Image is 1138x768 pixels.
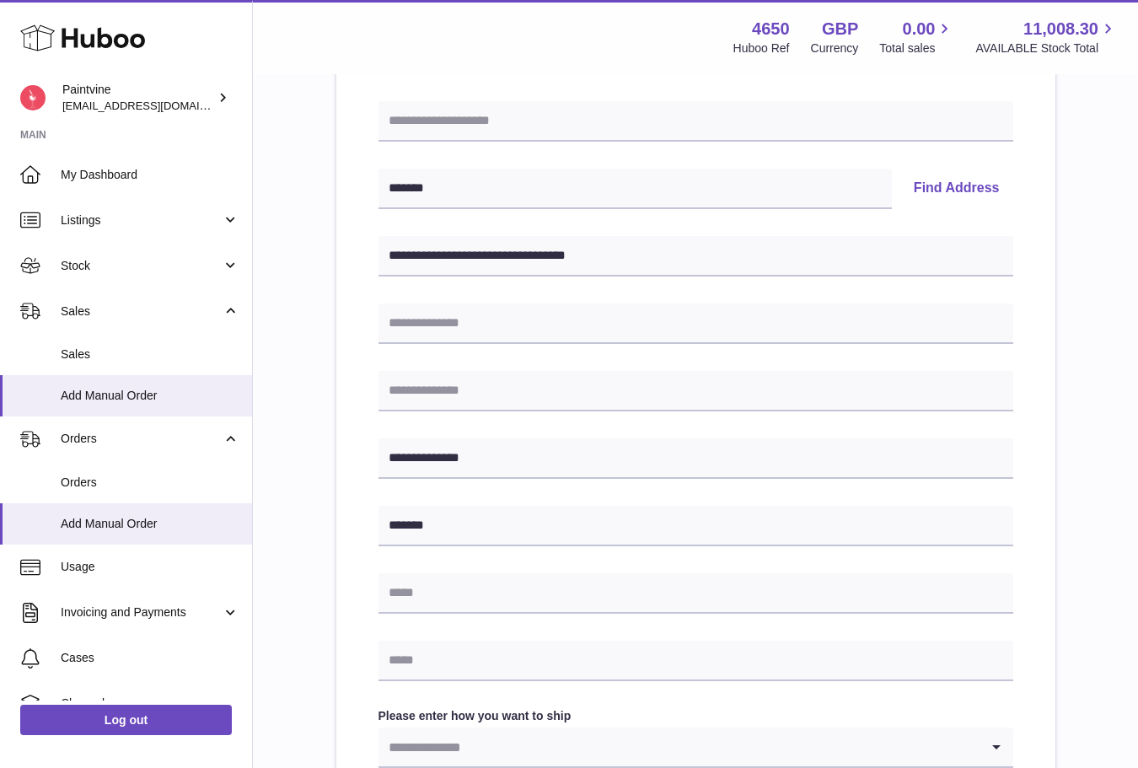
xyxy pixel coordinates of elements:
span: Orders [61,431,222,447]
span: Total sales [879,40,954,56]
span: Sales [61,346,239,363]
span: Stock [61,258,222,274]
span: My Dashboard [61,167,239,183]
span: Channels [61,695,239,712]
span: Add Manual Order [61,516,239,532]
span: Sales [61,303,222,320]
span: Orders [61,475,239,491]
span: Listings [61,212,222,228]
strong: 4650 [752,18,790,40]
span: [EMAIL_ADDRESS][DOMAIN_NAME] [62,99,248,112]
label: Please enter how you want to ship [378,708,1013,724]
span: AVAILABLE Stock Total [975,40,1118,56]
span: Add Manual Order [61,388,239,404]
a: Log out [20,705,232,735]
a: 11,008.30 AVAILABLE Stock Total [975,18,1118,56]
span: 0.00 [903,18,936,40]
a: 0.00 Total sales [879,18,954,56]
div: Currency [811,40,859,56]
div: Huboo Ref [733,40,790,56]
span: Usage [61,559,239,575]
button: Find Address [900,169,1013,209]
input: Search for option [378,728,980,766]
img: euan@paintvine.co.uk [20,85,46,110]
span: Invoicing and Payments [61,604,222,620]
div: Paintvine [62,82,214,114]
span: Cases [61,650,239,666]
strong: GBP [822,18,858,40]
div: Search for option [378,728,1013,768]
span: 11,008.30 [1023,18,1098,40]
